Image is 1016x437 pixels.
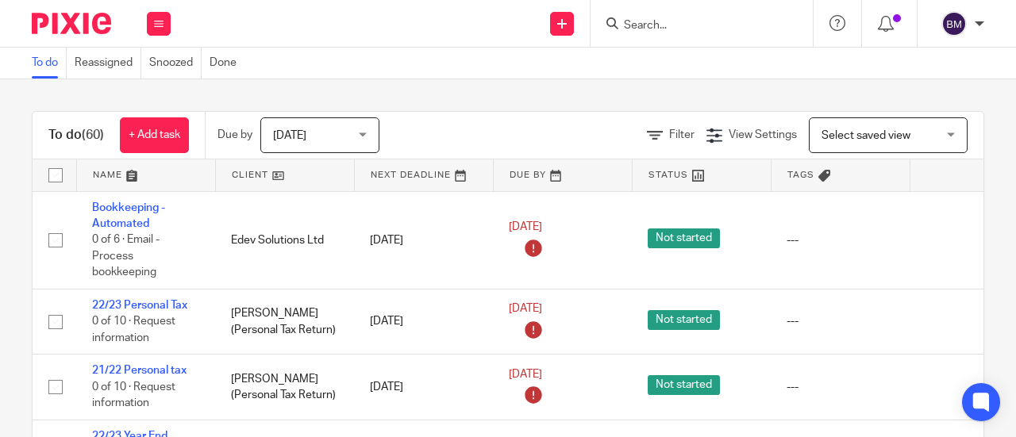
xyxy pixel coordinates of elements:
[787,313,894,329] div: ---
[354,289,493,354] td: [DATE]
[215,289,354,354] td: [PERSON_NAME] (Personal Tax Return)
[648,310,720,330] span: Not started
[648,375,720,395] span: Not started
[354,355,493,420] td: [DATE]
[32,48,67,79] a: To do
[509,222,542,233] span: [DATE]
[92,365,187,376] a: 21/22 Personal tax
[273,130,306,141] span: [DATE]
[648,228,720,248] span: Not started
[92,381,175,409] span: 0 of 10 · Request information
[92,300,187,311] a: 22/23 Personal Tax
[82,128,104,141] span: (60)
[215,355,354,420] td: [PERSON_NAME] (Personal Tax Return)
[509,304,542,315] span: [DATE]
[210,48,244,79] a: Done
[92,202,165,229] a: Bookkeeping - Automated
[92,316,175,343] span: 0 of 10 · Request information
[669,129,695,140] span: Filter
[120,117,189,153] a: + Add task
[787,232,894,248] div: ---
[92,234,160,278] span: 0 of 6 · Email - Process bookkeeping
[215,191,354,289] td: Edev Solutions Ltd
[48,127,104,144] h1: To do
[32,13,111,34] img: Pixie
[787,379,894,395] div: ---
[622,19,765,33] input: Search
[941,11,967,36] img: svg%3E
[149,48,202,79] a: Snoozed
[729,129,797,140] span: View Settings
[354,191,493,289] td: [DATE]
[822,130,910,141] span: Select saved view
[217,127,252,143] p: Due by
[75,48,141,79] a: Reassigned
[787,171,814,179] span: Tags
[509,369,542,380] span: [DATE]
